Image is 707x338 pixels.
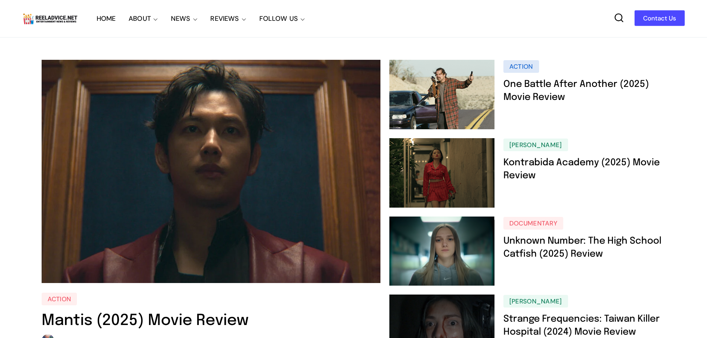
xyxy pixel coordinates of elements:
img: Mantis (2025) Movie Review [42,60,380,283]
a: Unknown Number: The High School Catfish (2025) Review [389,217,503,286]
a: Kontrabida Academy (2025) Movie Review [389,138,503,208]
a: action [503,60,539,73]
img: Kontrabida Academy (2025) Movie Review [389,138,494,208]
a: Mantis (2025) Movie Review [42,313,249,329]
a: documentary [503,217,563,230]
a: One Battle After Another (2025) Movie Review [503,79,649,102]
a: [PERSON_NAME] [503,139,568,151]
a: Unknown Number: The High School Catfish (2025) Review [503,236,661,259]
a: One Battle After Another (2025) Movie Review [389,60,503,129]
a: [PERSON_NAME] [503,295,568,308]
a: Kontrabida Academy (2025) Movie Review [503,158,660,181]
a: Contact Us [635,10,685,26]
a: action [42,293,77,305]
img: One Battle After Another (2025) Movie Review [389,60,494,129]
img: Reel Advice Movie Reviews [22,12,78,26]
img: Unknown Number: The High School Catfish (2025) Review [389,217,494,286]
a: Strange Frequencies: Taiwan Killer Hospital (2024) Movie Review [503,314,660,337]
